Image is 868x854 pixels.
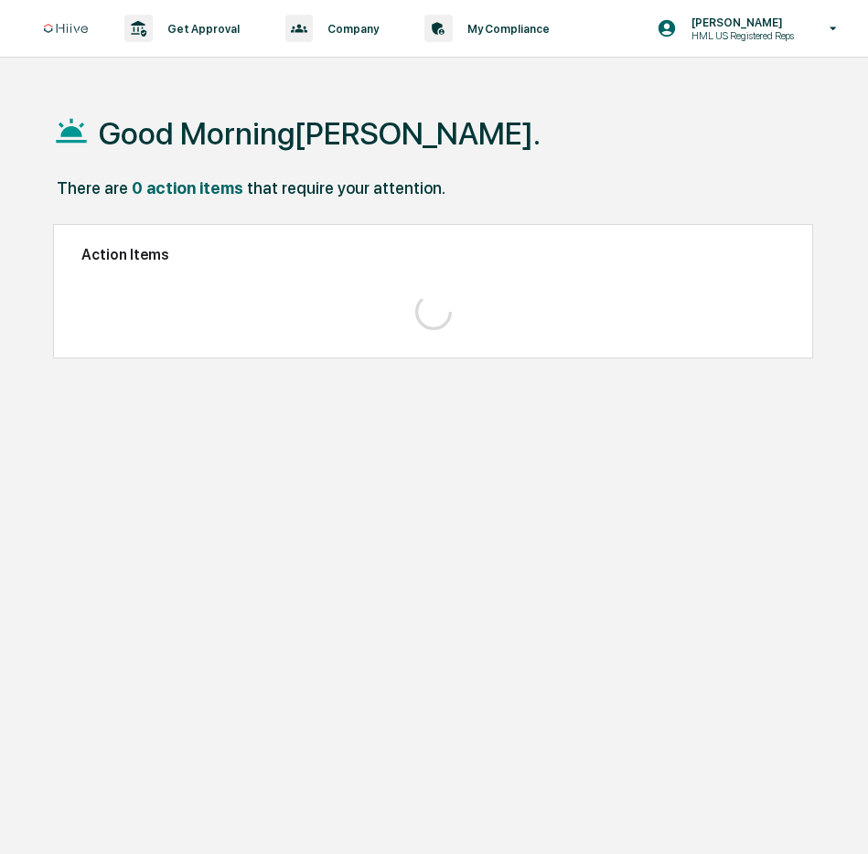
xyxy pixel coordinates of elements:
div: 0 action items [132,178,243,197]
h1: Good Morning[PERSON_NAME]. [99,115,541,152]
p: Company [313,22,388,36]
h2: Action Items [81,246,785,263]
p: [PERSON_NAME] [677,16,803,29]
p: Get Approval [153,22,249,36]
div: There are [57,178,128,197]
div: that require your attention. [247,178,445,197]
img: logo [44,24,88,34]
p: HML US Registered Reps [677,29,803,42]
p: My Compliance [453,22,559,36]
